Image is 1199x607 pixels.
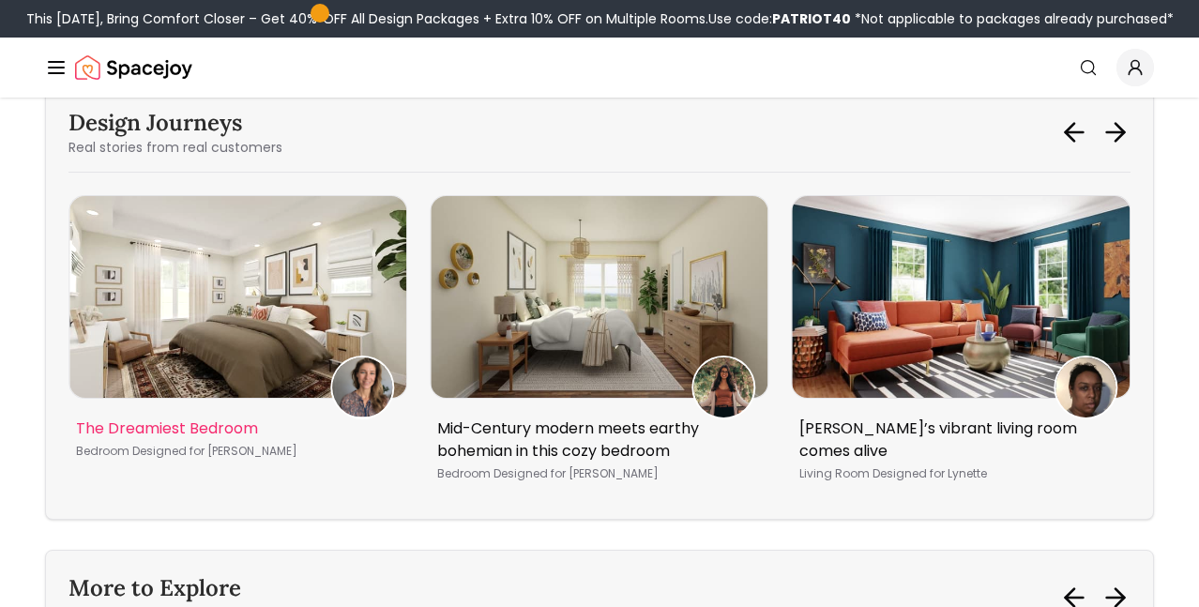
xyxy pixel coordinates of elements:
p: Real stories from real customers [68,138,282,157]
p: [PERSON_NAME]’s vibrant living room comes alive [799,417,1116,463]
p: Living Room Lynette [799,466,1116,481]
div: 3 / 5 [68,195,407,475]
p: The Dreamiest Bedroom [76,417,392,440]
span: Designed for [493,465,566,481]
a: Spacejoy [75,49,192,86]
a: Mid-Century modern meets earthy bohemian in this cozy bedroomAshley CuetoMid-Century modern meets... [430,195,768,497]
div: 5 / 5 [792,195,1131,497]
p: Bedroom [PERSON_NAME] [76,444,392,459]
div: Carousel [68,195,1131,497]
img: Lynette [1055,357,1116,417]
img: Ashley Cueto [694,357,754,417]
img: Nicole Schoch [332,357,392,417]
p: Mid-Century modern meets earthy bohemian in this cozy bedroom [437,417,753,463]
div: 4 / 5 [430,195,768,497]
span: Designed for [873,465,945,481]
h3: More to Explore [68,573,285,603]
div: This [DATE], Bring Comfort Closer – Get 40% OFF All Design Packages + Extra 10% OFF on Multiple R... [26,9,1174,28]
b: PATRIOT40 [772,9,851,28]
a: The Dreamiest BedroomNicole SchochThe Dreamiest BedroomBedroom Designed for [PERSON_NAME] [68,195,407,475]
img: The Dreamiest Bedroom [69,196,406,399]
span: *Not applicable to packages already purchased* [851,9,1174,28]
span: Designed for [132,443,205,459]
span: Use code: [708,9,851,28]
h3: Design Journeys [68,108,282,138]
img: Spacejoy Logo [75,49,192,86]
p: Bedroom [PERSON_NAME] [437,466,753,481]
a: Lynette’s vibrant living room comes aliveLynette[PERSON_NAME]’s vibrant living room comes aliveLi... [792,195,1131,497]
nav: Global [45,38,1154,98]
